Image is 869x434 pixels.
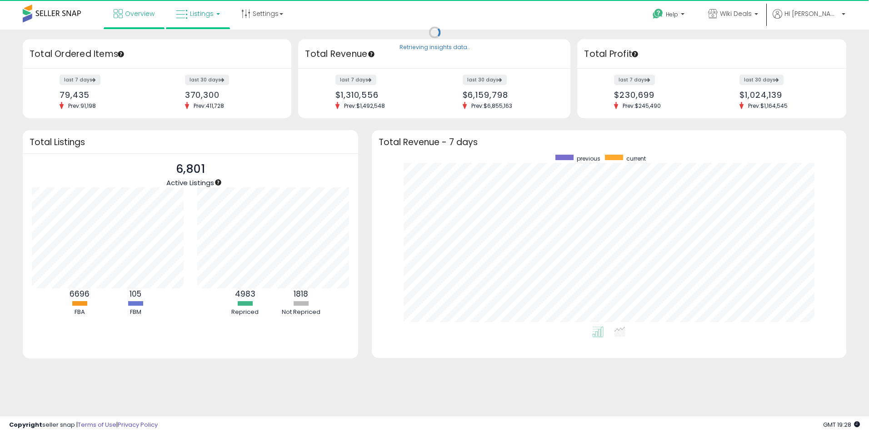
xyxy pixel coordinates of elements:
[614,90,705,100] div: $230,699
[166,161,214,178] p: 6,801
[305,48,564,61] h3: Total Revenue
[784,9,839,18] span: Hi [PERSON_NAME]
[125,9,155,18] span: Overview
[467,102,517,110] span: Prev: $6,855,163
[108,308,163,317] div: FBM
[52,308,107,317] div: FBA
[218,308,272,317] div: Repriced
[463,75,507,85] label: last 30 days
[274,308,328,317] div: Not Repriced
[720,9,752,18] span: Wiki Deals
[60,90,150,100] div: 79,435
[626,155,646,162] span: current
[189,102,229,110] span: Prev: 411,728
[235,288,255,299] b: 4983
[190,9,214,18] span: Listings
[64,102,100,110] span: Prev: 91,198
[379,139,840,146] h3: Total Revenue - 7 days
[294,288,308,299] b: 1818
[739,75,784,85] label: last 30 days
[340,102,390,110] span: Prev: $1,492,548
[652,8,664,20] i: Get Help
[214,178,222,187] div: Tooltip anchor
[400,44,470,52] div: Retrieving insights data..
[744,102,792,110] span: Prev: $1,164,545
[166,178,214,187] span: Active Listings
[130,288,141,299] b: 105
[185,90,276,100] div: 370,300
[631,50,639,58] div: Tooltip anchor
[117,50,125,58] div: Tooltip anchor
[60,75,100,85] label: last 7 days
[614,75,655,85] label: last 7 days
[645,1,694,30] a: Help
[463,90,555,100] div: $6,159,798
[335,75,376,85] label: last 7 days
[30,139,351,146] h3: Total Listings
[70,288,90,299] b: 6696
[739,90,830,100] div: $1,024,139
[185,75,229,85] label: last 30 days
[584,48,839,61] h3: Total Profit
[666,10,678,18] span: Help
[335,90,428,100] div: $1,310,556
[773,9,845,30] a: Hi [PERSON_NAME]
[30,48,285,61] h3: Total Ordered Items
[577,155,600,162] span: previous
[367,50,375,58] div: Tooltip anchor
[618,102,665,110] span: Prev: $245,490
